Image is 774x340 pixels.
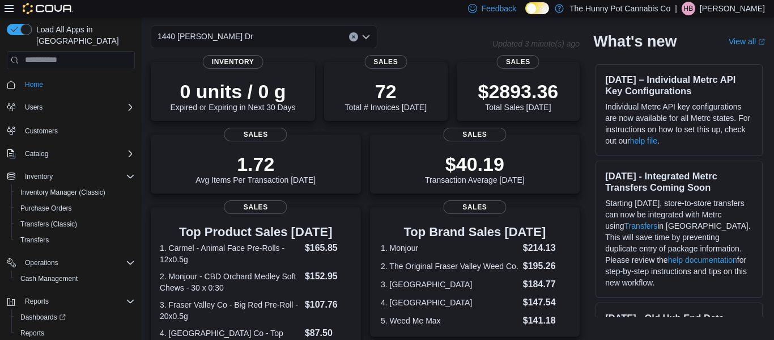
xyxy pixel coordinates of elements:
[381,242,518,254] dt: 1. Monjour
[25,80,43,89] span: Home
[160,299,300,322] dt: 3. Fraser Valley Co - Big Red Pre-Roll - 20x0.5g
[364,55,407,69] span: Sales
[20,236,49,245] span: Transfers
[523,241,569,255] dd: $214.13
[171,80,296,103] p: 0 units / 0 g
[160,225,352,239] h3: Top Product Sales [DATE]
[20,100,47,114] button: Users
[25,258,58,267] span: Operations
[25,297,49,306] span: Reports
[381,279,518,290] dt: 3. [GEOGRAPHIC_DATA]
[20,313,66,322] span: Dashboards
[11,184,139,200] button: Inventory Manager (Classic)
[497,55,539,69] span: Sales
[2,76,139,93] button: Home
[20,274,78,283] span: Cash Management
[25,103,42,112] span: Users
[381,315,518,326] dt: 5. Weed Me Max
[16,233,135,247] span: Transfers
[16,326,49,340] a: Reports
[2,255,139,271] button: Operations
[20,329,44,338] span: Reports
[362,32,371,41] button: Open list of options
[16,202,76,215] a: Purchase Orders
[195,153,316,175] p: 1.72
[20,78,48,91] a: Home
[23,3,73,14] img: Cova
[20,123,135,137] span: Customers
[16,186,110,199] a: Inventory Manager (Classic)
[11,271,139,287] button: Cash Management
[482,3,516,14] span: Feedback
[16,217,135,231] span: Transfers (Classic)
[605,312,753,324] h3: [DATE] - Old Hub End Date
[605,101,753,146] p: Individual Metrc API key configurations are now available for all Metrc states. For instructions ...
[2,169,139,184] button: Inventory
[525,2,549,14] input: Dark Mode
[16,272,135,286] span: Cash Management
[160,242,300,265] dt: 1. Carmel - Animal Face Pre-Rolls - 12x0.5g
[2,293,139,309] button: Reports
[20,204,72,213] span: Purchase Orders
[158,30,253,43] span: 1440 [PERSON_NAME] Dr
[25,149,48,158] span: Catalog
[605,198,753,288] p: Starting [DATE], store-to-store transfers can now be integrated with Metrc using in [GEOGRAPHIC_D...
[25,127,58,136] span: Customers
[16,202,135,215] span: Purchase Orders
[700,2,765,15] p: [PERSON_NAME]
[630,136,657,145] a: help file
[20,220,77,229] span: Transfers (Classic)
[11,216,139,232] button: Transfers (Classic)
[523,296,569,309] dd: $147.54
[20,100,135,114] span: Users
[20,147,53,161] button: Catalog
[569,2,670,15] p: The Hunny Pot Cannabis Co
[16,186,135,199] span: Inventory Manager (Classic)
[523,259,569,273] dd: $195.26
[523,314,569,328] dd: $141.18
[523,278,569,291] dd: $184.77
[20,295,135,308] span: Reports
[605,74,753,96] h3: [DATE] – Individual Metrc API Key Configurations
[20,170,135,183] span: Inventory
[20,256,135,270] span: Operations
[758,39,765,45] svg: External link
[305,270,352,283] dd: $152.95
[16,326,135,340] span: Reports
[11,200,139,216] button: Purchase Orders
[16,233,53,247] a: Transfers
[2,99,139,115] button: Users
[171,80,296,112] div: Expired or Expiring in Next 30 Days
[11,309,139,325] a: Dashboards
[16,310,135,324] span: Dashboards
[605,170,753,193] h3: [DATE] - Integrated Metrc Transfers Coming Soon
[305,241,352,255] dd: $165.85
[729,37,765,46] a: View allExternal link
[425,153,525,175] p: $40.19
[478,80,558,112] div: Total Sales [DATE]
[20,170,57,183] button: Inventory
[684,2,694,15] span: HB
[349,32,358,41] button: Clear input
[443,128,506,141] span: Sales
[525,14,526,15] span: Dark Mode
[2,146,139,162] button: Catalog
[443,200,506,214] span: Sales
[425,153,525,184] div: Transaction Average [DATE]
[624,221,658,230] a: Transfers
[345,80,427,112] div: Total # Invoices [DATE]
[16,310,70,324] a: Dashboards
[305,298,352,312] dd: $107.76
[492,39,580,48] p: Updated 3 minute(s) ago
[20,188,105,197] span: Inventory Manager (Classic)
[668,255,737,265] a: help documentation
[20,147,135,161] span: Catalog
[478,80,558,103] p: $2893.36
[224,128,287,141] span: Sales
[381,297,518,308] dt: 4. [GEOGRAPHIC_DATA]
[195,153,316,184] div: Avg Items Per Transaction [DATE]
[20,124,62,138] a: Customers
[11,232,139,248] button: Transfers
[20,77,135,91] span: Home
[203,55,263,69] span: Inventory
